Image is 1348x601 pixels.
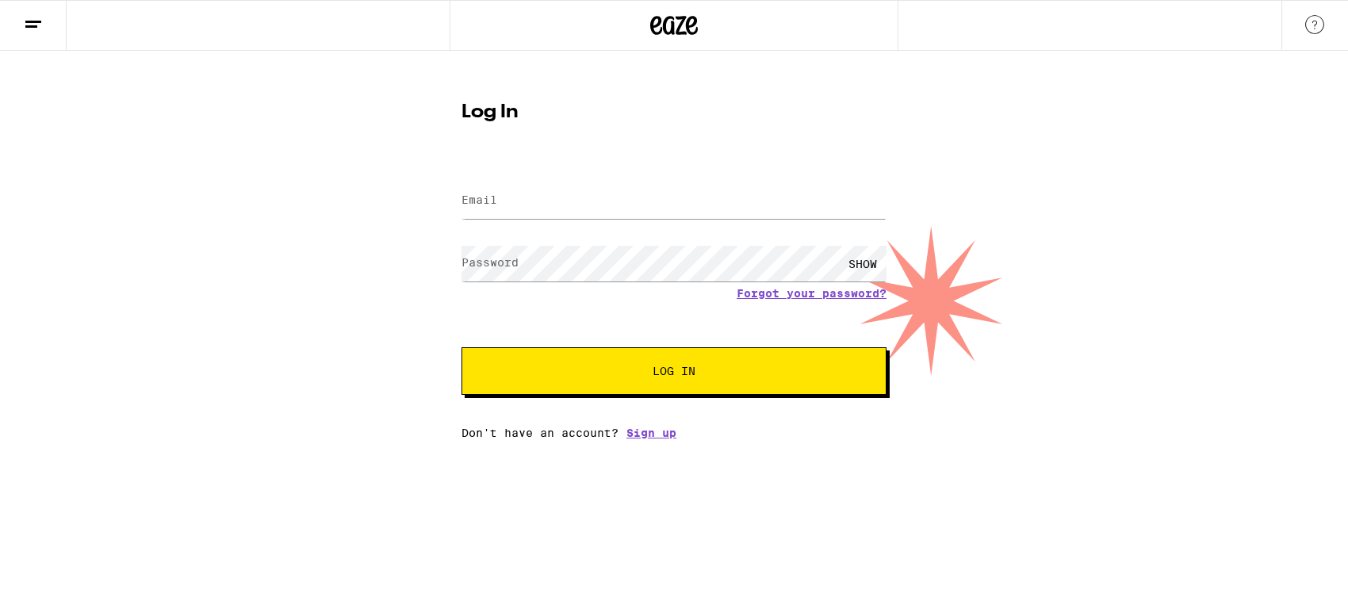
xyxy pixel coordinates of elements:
[461,183,887,219] input: Email
[461,103,887,122] h1: Log In
[461,193,497,206] label: Email
[653,366,695,377] span: Log In
[461,427,887,439] div: Don't have an account?
[839,246,887,281] div: SHOW
[461,347,887,395] button: Log In
[626,427,676,439] a: Sign up
[461,256,519,269] label: Password
[737,287,887,300] a: Forgot your password?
